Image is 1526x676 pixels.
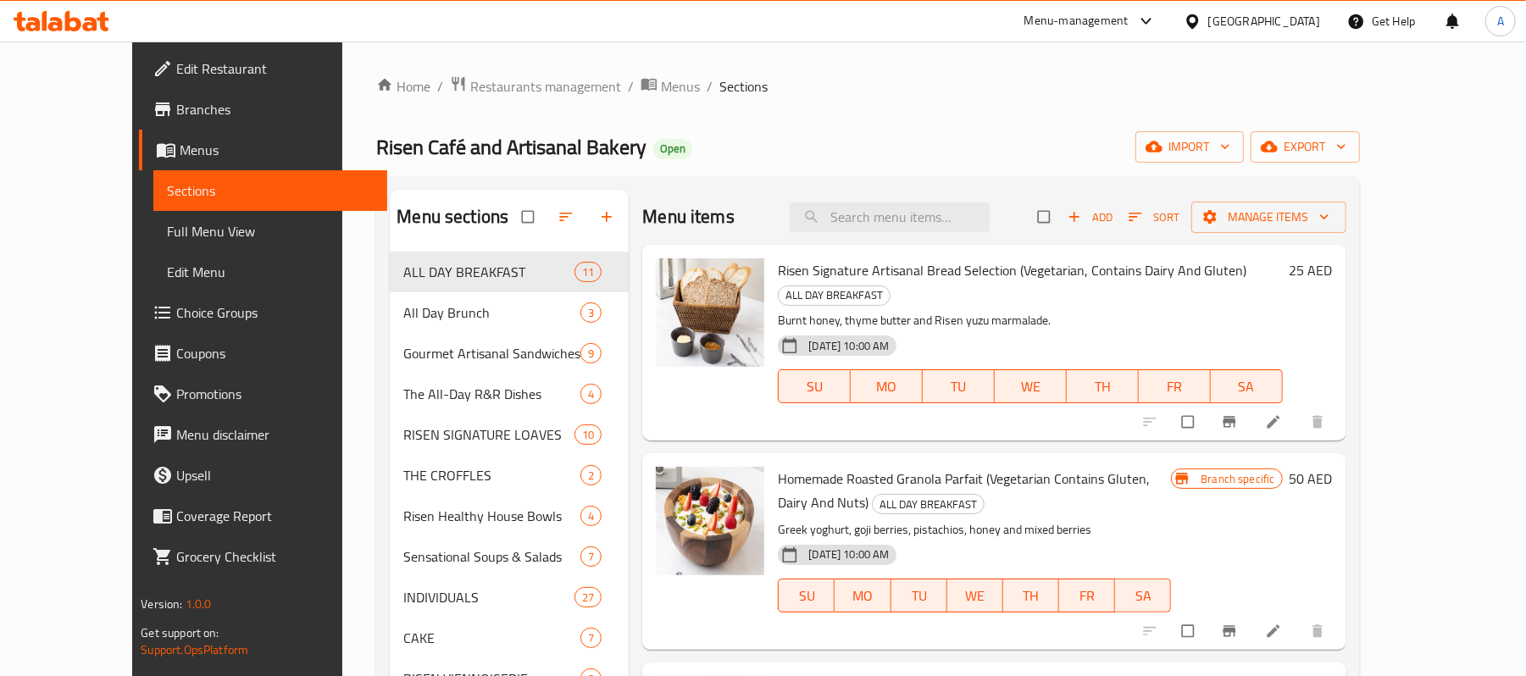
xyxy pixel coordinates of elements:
[1211,612,1251,650] button: Branch-specific-item
[141,593,182,615] span: Version:
[176,546,374,567] span: Grocery Checklist
[580,465,602,485] div: items
[785,584,828,608] span: SU
[1265,413,1285,430] a: Edit menu item
[1191,202,1346,233] button: Manage items
[1299,612,1340,650] button: delete
[778,519,1171,540] p: Greek yoghurt, goji berries, pistachios, honey and mixed berries
[390,618,629,658] div: CAKE7
[1068,208,1113,227] span: Add
[139,414,387,455] a: Menu disclaimer
[139,455,387,496] a: Upsell
[470,76,621,97] span: Restaurants management
[656,258,764,367] img: Risen Signature Artisanal Bread Selection (Vegetarian, Contains Dairy And Gluten)
[707,76,713,97] li: /
[923,369,995,403] button: TU
[580,546,602,567] div: items
[1067,369,1139,403] button: TH
[376,76,430,97] a: Home
[581,346,601,362] span: 9
[581,630,601,646] span: 7
[1122,584,1164,608] span: SA
[376,75,1359,97] nav: breadcrumb
[642,204,735,230] h2: Menu items
[1129,208,1180,227] span: Sort
[1149,136,1230,158] span: import
[1115,579,1171,612] button: SA
[929,374,988,399] span: TU
[574,587,602,607] div: items
[778,466,1150,515] span: Homemade Roasted Granola Parfait (Vegetarian Contains Gluten, Dairy And Nuts)
[397,204,508,230] h2: Menu sections
[580,302,602,323] div: items
[139,496,387,536] a: Coverage Report
[403,384,580,404] span: The All-Day R&R Dishes
[403,262,574,282] span: ALL DAY BREAKFAST
[835,579,891,612] button: MO
[1205,207,1333,228] span: Manage items
[1139,369,1211,403] button: FR
[176,58,374,79] span: Edit Restaurant
[1074,374,1132,399] span: TH
[403,628,580,648] span: CAKE
[141,639,248,661] a: Support.OpsPlatform
[1066,584,1108,608] span: FR
[186,593,212,615] span: 1.0.0
[139,130,387,170] a: Menus
[802,546,896,562] span: [DATE] 10:00 AM
[153,170,387,211] a: Sections
[1497,12,1504,30] span: A
[153,252,387,292] a: Edit Menu
[581,508,601,524] span: 4
[547,198,588,235] span: Sort sections
[581,468,601,484] span: 2
[851,369,923,403] button: MO
[1124,204,1185,230] button: Sort
[403,302,580,323] span: All Day Brunch
[403,506,580,526] span: Risen Healthy House Bowls
[403,343,580,363] span: Gourmet Artisanal Sandwiches
[1264,136,1346,158] span: export
[403,546,580,567] div: Sensational Soups & Salads
[1028,201,1063,233] span: Select section
[1211,403,1251,441] button: Branch-specific-item
[390,577,629,618] div: INDIVIDUALS27
[778,369,851,403] button: SU
[841,584,884,608] span: MO
[176,99,374,119] span: Branches
[390,455,629,496] div: THE CROFFLES2
[167,180,374,201] span: Sections
[995,369,1067,403] button: WE
[872,494,985,514] div: ALL DAY BREAKFAST
[153,211,387,252] a: Full Menu View
[898,584,941,608] span: TU
[139,374,387,414] a: Promotions
[575,590,601,606] span: 27
[1003,579,1059,612] button: TH
[580,343,602,363] div: items
[1299,403,1340,441] button: delete
[390,252,629,292] div: ALL DAY BREAKFAST11
[581,305,601,321] span: 3
[403,465,580,485] span: THE CROFFLES
[661,76,700,97] span: Menus
[403,424,574,445] span: RISEN SIGNATURE LOAVES
[376,128,646,166] span: Risen Café and Artisanal Bakery
[785,374,844,399] span: SU
[176,302,374,323] span: Choice Groups
[947,579,1003,612] button: WE
[176,506,374,526] span: Coverage Report
[580,506,602,526] div: items
[180,140,374,160] span: Menus
[403,587,574,607] span: INDIVIDUALS
[167,221,374,241] span: Full Menu View
[575,264,601,280] span: 11
[1063,204,1118,230] span: Add item
[574,262,602,282] div: items
[641,75,700,97] a: Menus
[581,386,601,402] span: 4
